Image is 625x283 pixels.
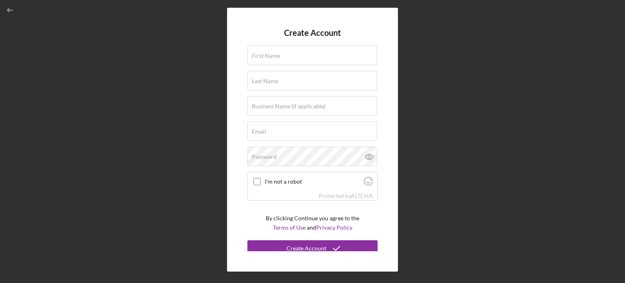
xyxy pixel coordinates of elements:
a: Privacy Policy [316,224,352,231]
label: Business Name (if applicable) [252,103,326,110]
div: Create Account [286,240,326,257]
button: Create Account [247,240,378,257]
label: Password [252,154,277,160]
label: Email [252,128,266,135]
a: Visit Altcha.org [364,180,373,187]
h4: Create Account [284,28,341,37]
label: Last Name [252,78,278,84]
a: Visit Altcha.org [351,192,373,199]
label: First Name [252,53,280,59]
a: Terms of Use [273,224,306,231]
div: Protected by [319,193,373,199]
label: I'm not a robot [265,178,361,185]
p: By clicking Continue you agree to the and [266,214,359,232]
